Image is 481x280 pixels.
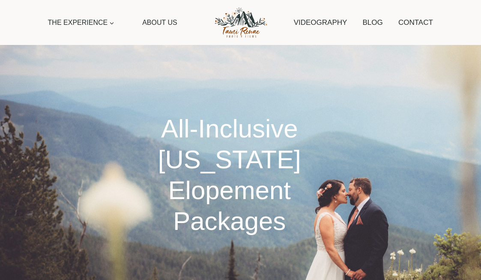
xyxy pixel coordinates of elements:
[290,12,438,33] nav: Secondary
[48,17,115,28] span: The Experience
[44,13,181,32] nav: Primary
[205,5,276,40] img: Tami Renae Photo & Films Logo
[44,13,119,32] a: The Experience
[290,12,352,33] a: Videography
[394,12,437,33] a: Contact
[138,13,182,32] a: About Us
[131,113,329,237] h1: All-Inclusive [US_STATE] Elopement Packages
[358,12,387,33] a: Blog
